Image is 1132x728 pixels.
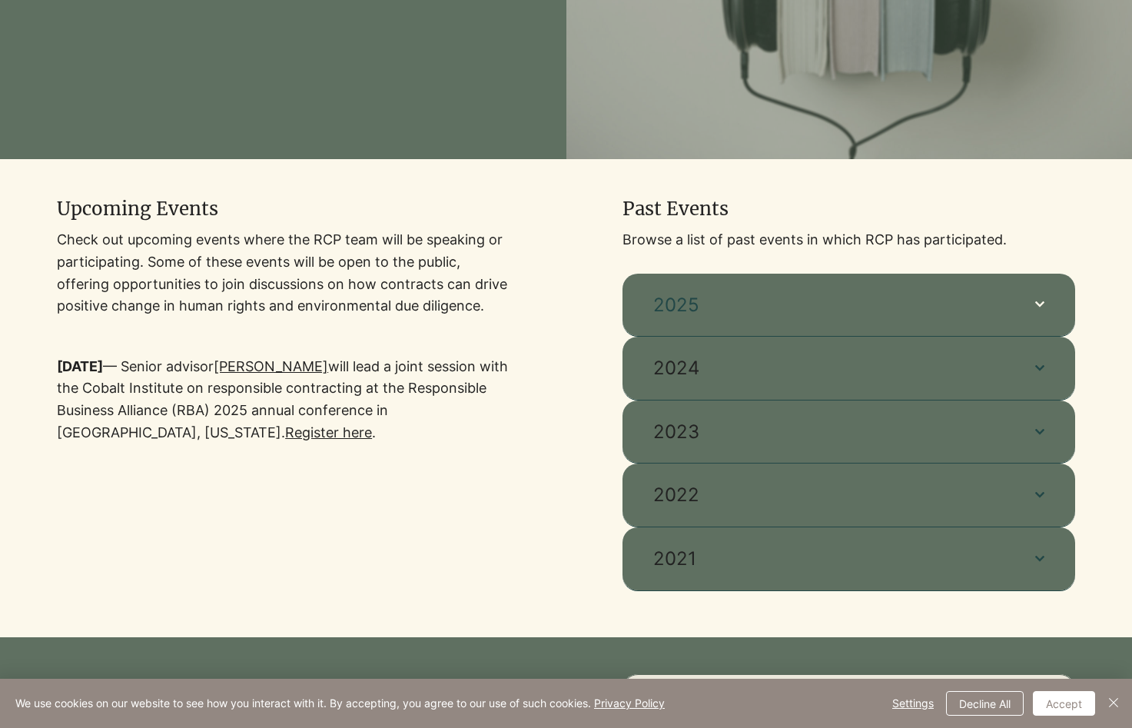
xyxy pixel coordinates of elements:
[15,696,665,710] span: We use cookies on our website to see how you interact with it. By accepting, you agree to our use...
[1104,691,1123,716] button: Close
[946,691,1024,716] button: Decline All
[57,196,510,222] h2: Upcoming Events
[622,464,1075,527] button: 2022
[622,196,1014,222] h2: Past Events
[653,546,1004,572] span: 2021
[622,337,1075,400] button: 2024
[57,229,510,317] p: Check out upcoming events where the RCP team will be speaking or participating. Some of these eve...
[622,401,1075,464] button: 2023
[653,482,1004,508] span: 2022
[57,358,103,374] span: [DATE]
[653,292,1004,318] span: 2025
[653,355,1004,381] span: 2024
[594,696,665,710] a: Privacy Policy
[1033,691,1095,716] button: Accept
[214,358,328,374] a: [PERSON_NAME]
[622,229,1075,251] p: Browse a list of past events in which RCP has participated.
[285,424,372,440] a: Register here
[622,274,1075,337] button: 2025
[892,692,934,715] span: Settings
[1104,693,1123,712] img: Close
[622,527,1075,590] button: 2021
[653,419,1004,445] span: 2023
[57,358,508,440] span: — Senior advisor will lead a joint session with the Cobalt Institute on responsible contracting a...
